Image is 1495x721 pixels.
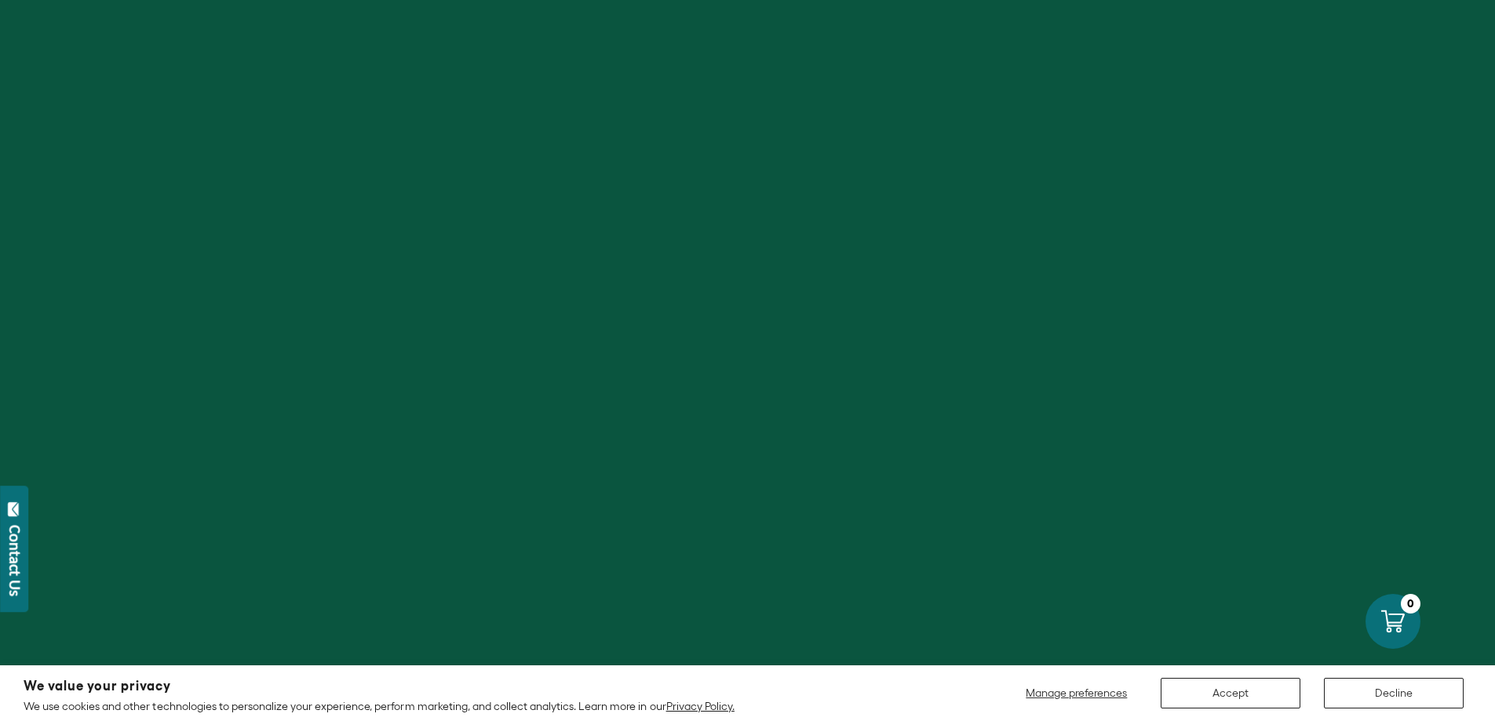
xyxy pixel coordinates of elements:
[666,700,735,712] a: Privacy Policy.
[24,679,735,693] h2: We value your privacy
[1161,678,1300,708] button: Accept
[1324,678,1464,708] button: Decline
[7,525,23,596] div: Contact Us
[24,699,735,713] p: We use cookies and other technologies to personalize your experience, perform marketing, and coll...
[1026,686,1127,699] span: Manage preferences
[1016,678,1137,708] button: Manage preferences
[1401,594,1420,614] div: 0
